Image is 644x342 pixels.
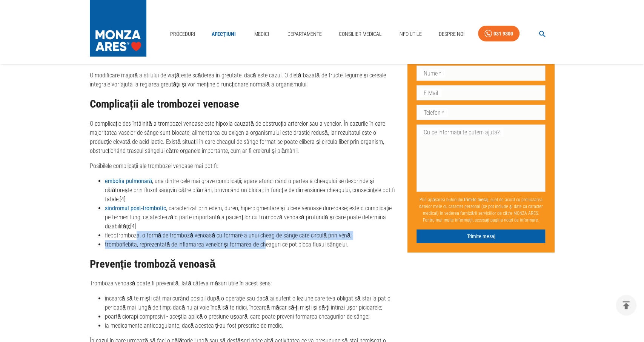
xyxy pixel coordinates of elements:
a: sindromul post-trombotic [105,205,166,212]
button: Trimite mesaj [417,230,545,243]
li: poartă ciorapi compresivi - aceștia aplică o presiune ușoară, care poate preveni formarea cheagur... [105,312,396,321]
li: încearcă să te miști cât mai curând posibil după o operație sau dacă ai suferit o leziune care te... [105,294,396,312]
a: 031 9300 [478,26,520,42]
div: 031 9300 [493,29,513,39]
a: Info Utile [395,26,425,42]
li: tromboflebita, reprezentată de inflamarea venelor și formarea de cheaguri ce pot bloca fluxul sân... [105,240,396,249]
a: embolia pulmonară [105,177,152,185]
li: flebotromboza, o formă de tromboză venoasă cu formare a unui cheag de sânge care circulă prin venă; [105,231,396,240]
h2: Prevenție tromboză venoasă [90,258,396,270]
a: Departamente [284,26,325,42]
a: Medici [249,26,274,42]
b: Trimite mesaj [463,197,489,202]
p: Tromboza venoasă poate fi prevenită. Iată câteva măsuri utile în acest sens: [90,279,396,288]
a: Proceduri [167,26,198,42]
li: , caracterizat prin edem, dureri, hiperpigmentare și ulcere venoase dureroase; este o complicație... [105,204,396,231]
li: , una dintre cele mai grave complicații; apare atunci când o partea a cheagului se desprinde și c... [105,177,396,204]
li: ia medicamente anticoagulante, dacă acestea ți-au fost prescrise de medic. [105,321,396,330]
p: Prin apăsarea butonului , sunt de acord cu prelucrarea datelor mele cu caracter personal (ce pot ... [417,193,545,226]
p: O modificare majoră a stilului de viață este scăderea în greutate, dacă este cazul. O dietă bazat... [90,71,396,89]
a: Afecțiuni [209,26,239,42]
a: Consilier Medical [335,26,384,42]
p: Posibilele complicații ale trombozei venoase mai pot fi: [90,162,396,171]
h2: Complicații ale trombozei venoase [90,98,396,110]
button: delete [616,295,636,316]
p: O complicație des întâlnită a trombozei venoase este hipoxia cauzată de obstrucția arterelor sau ... [90,119,396,156]
a: Despre Noi [435,26,467,42]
